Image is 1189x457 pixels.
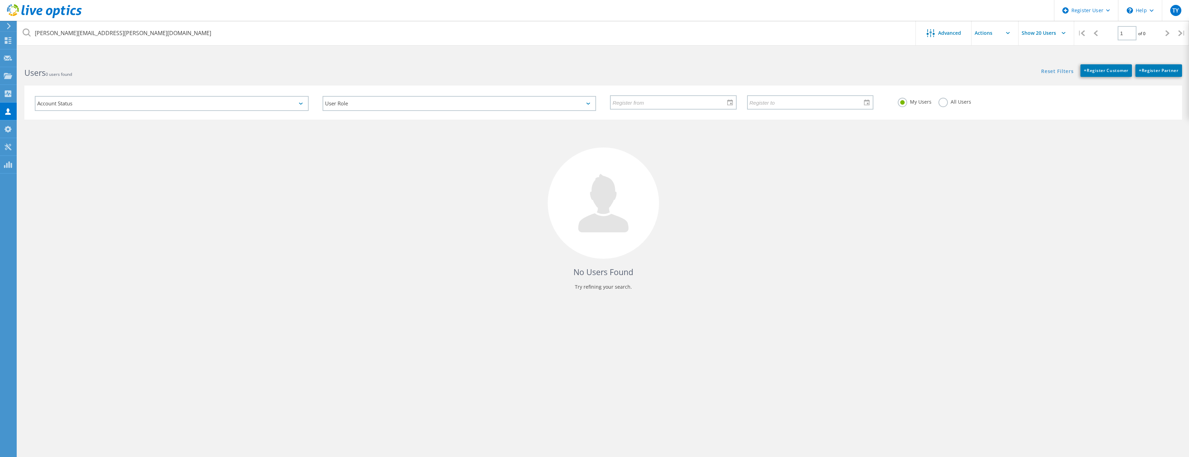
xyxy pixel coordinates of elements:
div: Account Status [35,96,309,111]
svg: \n [1127,7,1133,14]
a: Reset Filters [1041,69,1073,75]
div: | [1074,21,1088,46]
span: Register Customer [1084,67,1128,73]
label: My Users [898,98,932,104]
label: All Users [938,98,971,104]
h4: No Users Found [31,266,1175,278]
input: Search users by name, email, company, etc. [17,21,916,45]
input: Register to [748,96,868,109]
b: + [1084,67,1087,73]
a: +Register Partner [1135,64,1182,77]
b: Users [24,67,46,78]
span: 0 users found [46,71,72,77]
div: User Role [323,96,596,111]
a: +Register Customer [1080,64,1132,77]
span: Register Partner [1139,67,1179,73]
b: + [1139,67,1142,73]
div: | [1175,21,1189,46]
p: Try refining your search. [31,281,1175,292]
span: TY [1172,8,1179,13]
span: of 0 [1138,31,1146,37]
a: Live Optics Dashboard [7,15,82,19]
input: Register from [611,96,731,109]
span: Advanced [938,31,961,35]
